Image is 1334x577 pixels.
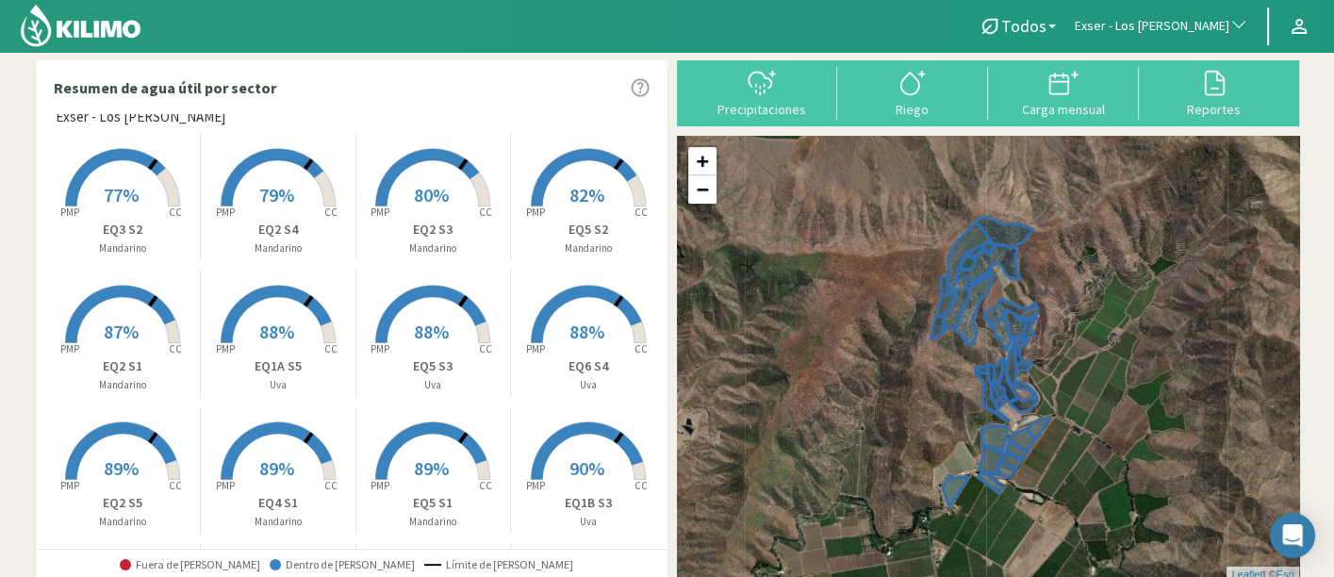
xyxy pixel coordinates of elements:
p: EQ4 S1 [201,493,355,513]
div: Carga mensual [994,103,1133,116]
div: Reportes [1145,103,1284,116]
p: Resumen de agua útil por sector [54,76,276,99]
span: Exser - Los [PERSON_NAME] [56,107,225,128]
span: 87% [104,320,139,343]
p: EQ1A S5 [201,356,355,376]
p: Mandarino [201,240,355,256]
span: 80% [414,183,449,206]
span: 89% [259,456,294,480]
span: 88% [414,320,449,343]
span: 89% [414,456,449,480]
span: 89% [104,456,139,480]
tspan: PMP [526,206,545,219]
p: EQ2 S5 [46,493,201,513]
p: Mandarino [356,514,511,530]
tspan: CC [635,206,649,219]
tspan: CC [324,342,338,355]
p: Mandarino [201,514,355,530]
p: Mandarino [46,514,201,530]
span: Límite de [PERSON_NAME] [424,558,573,571]
tspan: CC [480,206,493,219]
tspan: PMP [60,342,79,355]
span: 77% [104,183,139,206]
span: Exser - Los [PERSON_NAME] [1075,17,1229,36]
p: Mandarino [46,240,201,256]
span: 79% [259,183,294,206]
tspan: PMP [371,206,389,219]
p: EQ5 S1 [356,493,511,513]
tspan: CC [480,479,493,492]
span: Todos [1001,16,1046,36]
p: EQ1B S3 [511,493,667,513]
p: EQ5 S3 [356,356,511,376]
tspan: PMP [60,479,79,492]
div: Precipitaciones [692,103,832,116]
tspan: PMP [526,479,545,492]
tspan: PMP [371,479,389,492]
p: EQ3 S2 [46,220,201,239]
img: Kilimo [19,3,142,48]
tspan: CC [170,342,183,355]
p: Mandarino [46,377,201,393]
tspan: CC [170,206,183,219]
div: Open Intercom Messenger [1270,513,1315,558]
p: EQ2 S1 [46,356,201,376]
button: Reportes [1139,67,1290,117]
tspan: PMP [216,342,235,355]
tspan: PMP [526,342,545,355]
tspan: CC [324,206,338,219]
p: EQ6 S4 [511,356,667,376]
p: EQ2 S4 [201,220,355,239]
span: 90% [569,456,604,480]
tspan: PMP [216,206,235,219]
span: Fuera de [PERSON_NAME] [120,558,260,571]
span: 82% [569,183,604,206]
tspan: CC [324,479,338,492]
p: Uva [356,377,511,393]
a: Zoom out [688,175,716,204]
p: EQ2 S3 [356,220,511,239]
p: EQ5 S2 [511,220,667,239]
button: Precipitaciones [686,67,837,117]
span: Dentro de [PERSON_NAME] [270,558,415,571]
p: Uva [511,514,667,530]
tspan: CC [635,342,649,355]
p: Mandarino [356,240,511,256]
button: Carga mensual [988,67,1139,117]
span: 88% [569,320,604,343]
div: Riego [843,103,982,116]
tspan: CC [480,342,493,355]
span: 88% [259,320,294,343]
tspan: CC [635,479,649,492]
p: Uva [201,377,355,393]
p: Uva [511,377,667,393]
button: Exser - Los [PERSON_NAME] [1065,6,1258,47]
button: Riego [837,67,988,117]
tspan: PMP [60,206,79,219]
a: Zoom in [688,147,716,175]
tspan: PMP [216,479,235,492]
p: Mandarino [511,240,667,256]
tspan: PMP [371,342,389,355]
tspan: CC [170,479,183,492]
